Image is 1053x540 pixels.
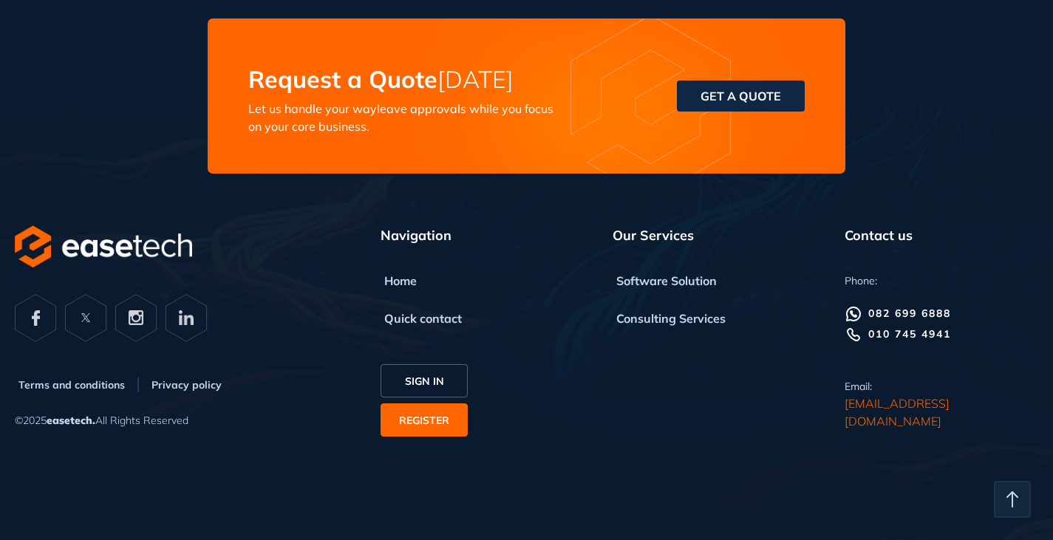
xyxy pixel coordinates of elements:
[248,66,565,92] h4: Request a Quote
[208,18,845,190] div: )
[47,414,95,427] span: easetech.
[616,310,726,327] span: Consulting Services
[151,377,222,393] span: Privacy policy
[399,411,449,429] a: REGISTER
[15,369,129,402] button: Terms and conditions
[845,379,1038,394] span: Email:
[405,372,444,390] a: SIGN IN
[613,264,720,298] button: Software Solution
[868,327,951,342] div: 010 745 4941
[868,306,951,321] div: 082 699 6888
[381,227,451,244] span: Navigation
[613,227,694,244] span: Our Services
[677,81,805,112] button: GET A QUOTE
[405,375,444,388] span: SIGN IN
[248,92,565,135] div: Let us handle your wayleave approvals while you focus on your core business.
[701,87,781,105] span: GET A QUOTE
[18,377,125,393] span: Terms and conditions
[15,414,188,427] span: © 2025 All Rights Reserved
[845,270,951,305] span: Phone:
[616,272,717,290] span: Software Solution
[208,18,845,174] img: logo picture
[845,394,1038,430] a: [EMAIL_ADDRESS][DOMAIN_NAME]
[845,326,951,344] a: 010 745 4941
[845,305,951,323] a: 082 699 6888
[384,272,417,290] span: Home
[381,264,420,298] button: Home
[845,396,950,428] span: [EMAIL_ADDRESS][DOMAIN_NAME]
[381,403,468,437] button: REGISTER
[148,369,225,402] button: Privacy policy
[437,64,514,94] span: [DATE]
[381,302,466,335] button: Quick contact
[613,302,729,335] button: Consulting Services
[381,364,468,397] button: SIGN IN
[399,414,449,427] span: REGISTER
[845,227,913,244] span: Contact us
[384,310,462,327] span: Quick contact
